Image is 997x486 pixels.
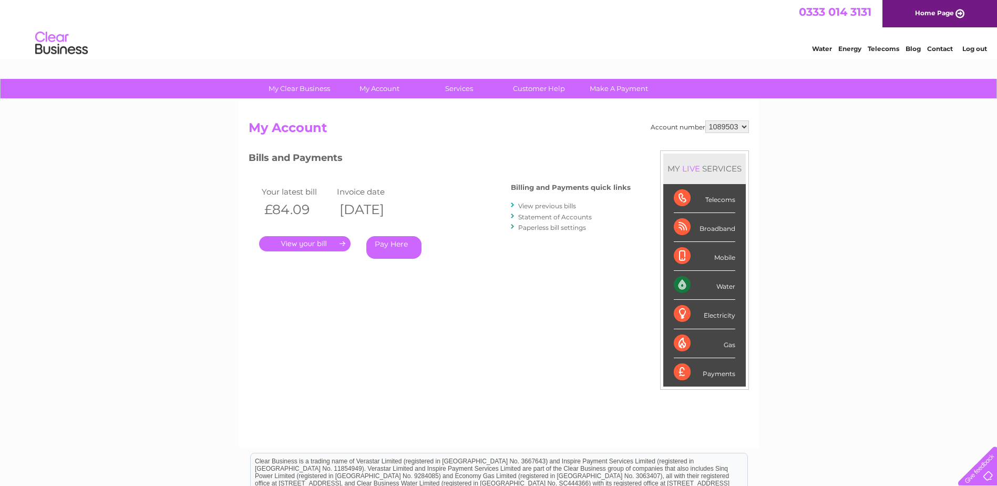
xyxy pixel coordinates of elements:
[256,79,343,98] a: My Clear Business
[496,79,582,98] a: Customer Help
[416,79,502,98] a: Services
[575,79,662,98] a: Make A Payment
[868,45,899,53] a: Telecoms
[259,199,335,220] th: £84.09
[249,120,749,140] h2: My Account
[651,120,749,133] div: Account number
[906,45,921,53] a: Blog
[927,45,953,53] a: Contact
[511,184,631,191] h4: Billing and Payments quick links
[674,242,735,271] div: Mobile
[518,202,576,210] a: View previous bills
[674,329,735,358] div: Gas
[249,150,631,169] h3: Bills and Payments
[518,224,586,231] a: Paperless bill settings
[251,6,747,51] div: Clear Business is a trading name of Verastar Limited (registered in [GEOGRAPHIC_DATA] No. 3667643...
[838,45,861,53] a: Energy
[680,164,702,174] div: LIVE
[674,184,735,213] div: Telecoms
[812,45,832,53] a: Water
[336,79,423,98] a: My Account
[674,213,735,242] div: Broadband
[663,154,746,184] div: MY SERVICES
[674,300,735,329] div: Electricity
[518,213,592,221] a: Statement of Accounts
[334,185,410,199] td: Invoice date
[259,236,351,251] a: .
[334,199,410,220] th: [DATE]
[674,358,735,387] div: Payments
[799,5,871,18] a: 0333 014 3131
[366,236,422,259] a: Pay Here
[962,45,987,53] a: Log out
[674,271,735,300] div: Water
[35,27,88,59] img: logo.png
[259,185,335,199] td: Your latest bill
